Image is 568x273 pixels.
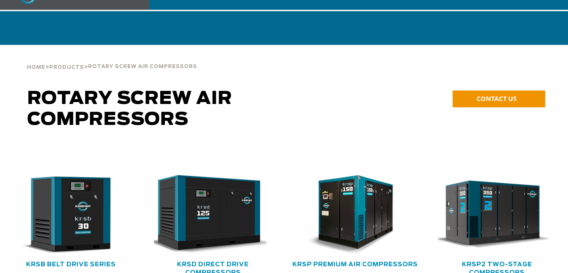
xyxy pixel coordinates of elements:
[477,94,516,103] span: CONTACT US
[296,175,414,255] div: krsp150
[49,65,84,70] span: Products
[148,175,267,255] img: krsd125
[6,175,125,255] img: krsb30
[27,64,45,70] a: Home
[292,261,418,267] a: KRSP Premium Air Compressors
[26,261,116,267] a: KRSB Belt Drive Series
[154,175,272,255] div: krsd125
[438,175,556,255] div: krsp350
[49,64,84,70] a: Products
[27,45,197,73] div: > >
[27,65,45,70] span: Home
[453,91,545,107] a: CONTACT US
[27,90,232,129] span: Rotary Screw Air Compressors
[291,175,409,255] img: krsp150
[12,175,130,255] div: krsb30
[88,64,197,69] span: Rotary Screw Air Compressors
[432,175,551,255] img: krsp350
